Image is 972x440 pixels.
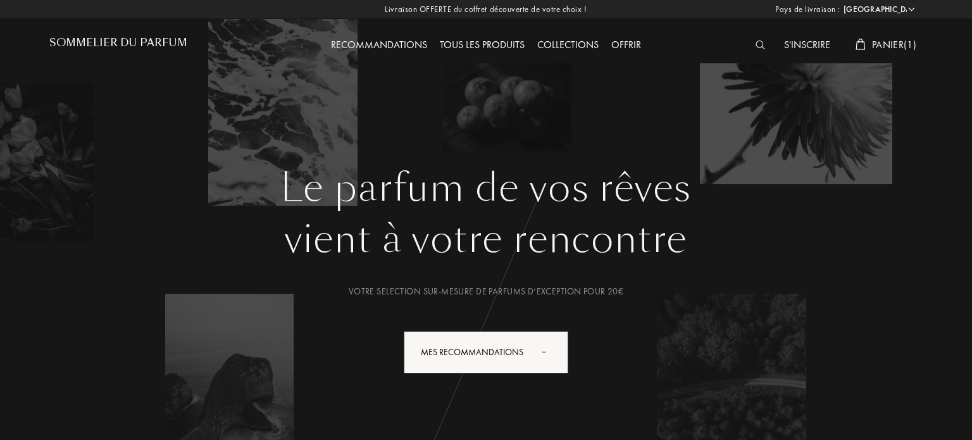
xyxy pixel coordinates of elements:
div: Recommandations [325,37,433,54]
img: search_icn_white.svg [756,41,765,49]
div: Offrir [605,37,647,54]
div: Tous les produits [433,37,531,54]
img: cart_white.svg [856,39,866,50]
div: animation [537,339,563,364]
a: Mes Recommandationsanimation [394,331,578,374]
div: Collections [531,37,605,54]
a: Recommandations [325,38,433,51]
a: Collections [531,38,605,51]
div: Mes Recommandations [404,331,568,374]
h1: Le parfum de vos rêves [59,165,913,211]
a: S'inscrire [778,38,837,51]
div: Votre selection sur-mesure de parfums d’exception pour 20€ [59,285,913,298]
span: Pays de livraison : [775,3,840,16]
a: Sommelier du Parfum [49,37,187,54]
span: Panier ( 1 ) [872,38,916,51]
div: S'inscrire [778,37,837,54]
div: vient à votre rencontre [59,211,913,268]
a: Tous les produits [433,38,531,51]
a: Offrir [605,38,647,51]
h1: Sommelier du Parfum [49,37,187,49]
